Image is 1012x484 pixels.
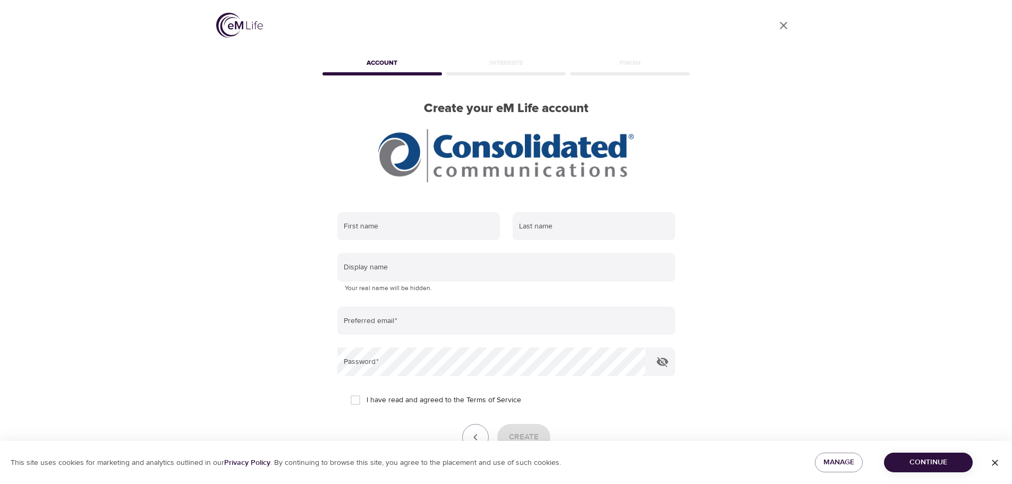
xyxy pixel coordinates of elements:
[367,395,521,406] span: I have read and agreed to the
[884,453,973,472] button: Continue
[224,458,270,468] a: Privacy Policy
[466,395,521,406] a: Terms of Service
[823,456,854,469] span: Manage
[815,453,863,472] button: Manage
[378,129,633,182] img: CCI%20logo_rgb_hr.jpg
[320,101,692,116] h2: Create your eM Life account
[892,456,964,469] span: Continue
[216,13,263,38] img: logo
[345,283,668,294] p: Your real name will be hidden.
[771,13,796,38] a: close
